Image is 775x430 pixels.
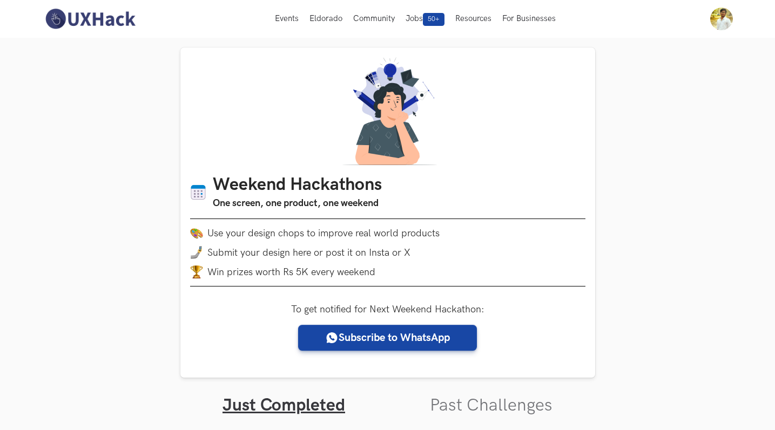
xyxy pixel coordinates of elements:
[213,196,382,211] h3: One screen, one product, one weekend
[190,265,203,278] img: trophy.png
[291,304,484,315] label: To get notified for Next Weekend Hackathon:
[213,175,382,196] h1: Weekend Hackathons
[223,395,345,416] a: Just Completed
[190,227,585,240] li: Use your design chops to improve real world products
[190,184,206,201] img: Calendar icon
[180,378,595,416] ul: Tabs Interface
[190,246,203,259] img: mobile-in-hand.png
[336,57,440,165] img: A designer thinking
[423,13,444,26] span: 50+
[190,265,585,278] li: Win prizes worth Rs 5K every weekend
[430,395,552,416] a: Past Challenges
[710,8,733,30] img: Your profile pic
[190,227,203,240] img: palette.png
[42,8,138,30] img: UXHack-logo.png
[207,247,410,258] span: Submit your design here or post it on Insta or X
[298,325,477,351] a: Subscribe to WhatsApp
